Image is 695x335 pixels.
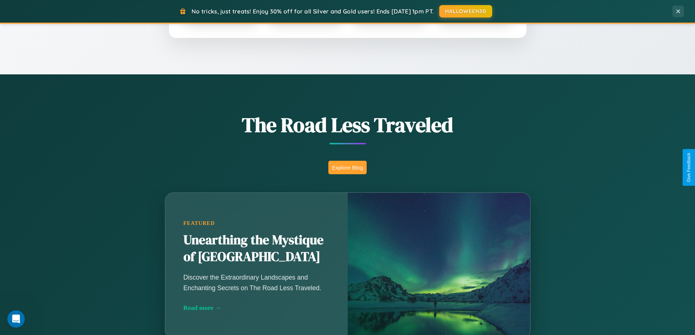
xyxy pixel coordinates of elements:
div: Featured [184,220,329,226]
iframe: Intercom live chat [7,310,25,328]
div: Give Feedback [686,153,691,182]
p: Discover the Extraordinary Landscapes and Enchanting Secrets on The Road Less Traveled. [184,272,329,293]
h1: The Road Less Traveled [129,111,567,139]
button: HALLOWEEN30 [439,5,492,17]
div: Read more → [184,304,329,312]
span: No tricks, just treats! Enjoy 30% off for all Silver and Gold users! Ends [DATE] 1pm PT. [192,8,434,15]
h2: Unearthing the Mystique of [GEOGRAPHIC_DATA] [184,232,329,265]
button: Explore Blog [328,161,367,174]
